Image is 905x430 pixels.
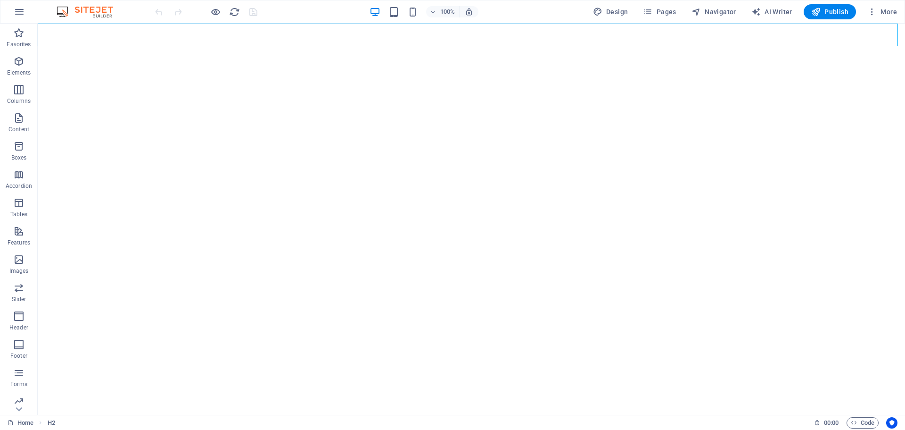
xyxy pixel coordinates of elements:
p: Footer [10,352,27,360]
p: Header [9,324,28,331]
i: On resize automatically adjust zoom level to fit chosen device. [465,8,473,16]
span: Code [851,417,874,429]
span: Publish [811,7,848,17]
button: reload [229,6,240,17]
i: Reload page [229,7,240,17]
button: AI Writer [748,4,796,19]
span: 00 00 [824,417,839,429]
span: Navigator [691,7,736,17]
p: Favorites [7,41,31,48]
div: Design (Ctrl+Alt+Y) [589,4,632,19]
a: Click to cancel selection. Double-click to open Pages [8,417,33,429]
h6: 100% [440,6,455,17]
button: Publish [804,4,856,19]
p: Accordion [6,182,32,190]
p: Boxes [11,154,27,161]
span: More [867,7,897,17]
span: Pages [643,7,676,17]
p: Content [8,126,29,133]
button: Usercentrics [886,417,897,429]
p: Elements [7,69,31,76]
button: Pages [639,4,680,19]
span: AI Writer [751,7,792,17]
p: Tables [10,211,27,218]
img: Editor Logo [54,6,125,17]
p: Slider [12,295,26,303]
button: Design [589,4,632,19]
p: Images [9,267,29,275]
span: Click to select. Double-click to edit [48,417,55,429]
button: 100% [426,6,460,17]
nav: breadcrumb [48,417,55,429]
span: : [831,419,832,426]
button: Navigator [688,4,740,19]
button: Click here to leave preview mode and continue editing [210,6,221,17]
p: Features [8,239,30,246]
span: Design [593,7,628,17]
button: More [864,4,901,19]
button: Code [847,417,879,429]
h6: Session time [814,417,839,429]
p: Columns [7,97,31,105]
p: Forms [10,380,27,388]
